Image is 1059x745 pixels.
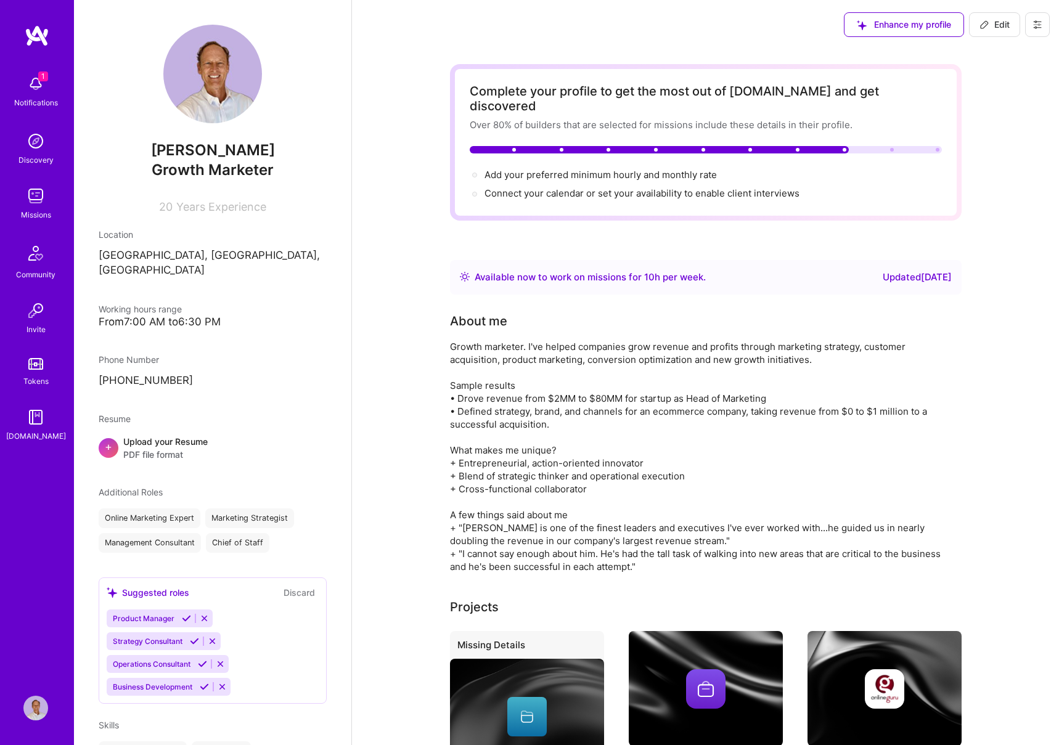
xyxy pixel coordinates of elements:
div: Suggested roles [107,586,189,599]
button: Discard [280,585,319,600]
i: Accept [198,659,207,669]
span: Additional Roles [99,487,163,497]
i: Reject [208,637,217,646]
span: PDF file format [123,448,208,461]
span: Edit [979,18,1010,31]
img: tokens [28,358,43,370]
span: Resume [99,413,131,424]
span: 1 [38,71,48,81]
p: [GEOGRAPHIC_DATA], [GEOGRAPHIC_DATA], [GEOGRAPHIC_DATA] [99,248,327,278]
div: Invite [27,323,46,336]
img: Invite [23,298,48,323]
span: 10 [644,271,655,283]
span: Growth Marketer [152,161,274,179]
i: Accept [182,614,191,623]
img: teamwork [23,184,48,208]
span: Add your preferred minimum hourly and monthly rate [485,169,717,181]
div: Tokens [23,375,49,388]
div: [DOMAIN_NAME] [6,429,66,442]
img: User Avatar [163,25,262,123]
span: + [105,440,112,453]
div: Missing Details [450,631,604,664]
img: Company logo [865,669,904,709]
div: Discovery [18,153,54,166]
i: Reject [216,659,225,669]
div: Projects [450,598,499,616]
p: [PHONE_NUMBER] [99,373,327,388]
i: icon SuggestedTeams [107,587,117,598]
span: Strategy Consultant [113,637,182,646]
img: discovery [23,129,48,153]
img: Community [21,238,51,268]
div: Management Consultant [99,533,201,553]
img: User Avatar [23,696,48,720]
div: Online Marketing Expert [99,508,200,528]
img: Availability [460,272,470,282]
div: Over 80% of builders that are selected for missions include these details in their profile. [470,118,942,131]
i: Reject [218,682,227,691]
i: Accept [190,637,199,646]
div: Chief of Staff [206,533,269,553]
i: icon SuggestedTeams [857,20,867,30]
span: [PERSON_NAME] [99,141,327,160]
img: Company logo [686,669,726,709]
div: About me [450,312,507,330]
div: Missions [21,208,51,221]
span: Product Manager [113,614,174,623]
span: 20 [159,200,173,213]
div: Updated [DATE] [883,270,952,285]
div: Location [99,228,327,241]
i: Accept [200,682,209,691]
span: Operations Consultant [113,659,190,669]
div: Upload your Resume [123,435,208,461]
span: Phone Number [99,354,159,365]
div: Growth marketer. I've helped companies grow revenue and profits through marketing strategy, custo... [450,340,943,573]
div: From 7:00 AM to 6:30 PM [99,316,327,328]
span: Working hours range [99,304,182,314]
span: Years Experience [176,200,266,213]
div: Community [16,268,55,281]
div: Marketing Strategist [205,508,294,528]
div: Complete your profile to get the most out of [DOMAIN_NAME] and get discovered [470,84,942,113]
span: Skills [99,720,119,730]
i: Reject [200,614,209,623]
img: bell [23,71,48,96]
span: Business Development [113,682,192,691]
div: Available now to work on missions for h per week . [475,270,706,285]
div: Notifications [14,96,58,109]
img: logo [25,25,49,47]
span: Connect your calendar or set your availability to enable client interviews [485,187,799,199]
span: Enhance my profile [857,18,951,31]
img: guide book [23,405,48,429]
